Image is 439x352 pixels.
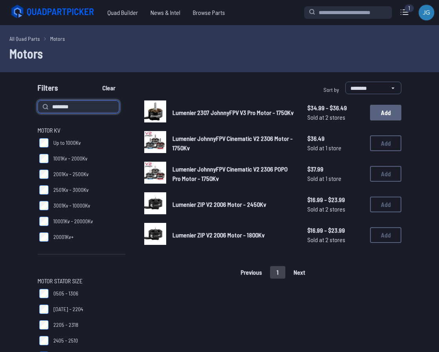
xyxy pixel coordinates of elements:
img: User [419,5,434,20]
span: 2405 - 2510 [53,337,78,345]
button: Add [370,197,401,212]
select: Sort by [345,82,401,94]
span: 2501Kv - 3000Kv [53,186,89,194]
input: 10001Kv - 20000Kv [39,217,49,226]
span: Sort by [323,86,339,93]
a: All Quad Parts [9,35,40,43]
input: 2405 - 2510 [39,336,49,345]
span: $34.99 - $36.49 [307,103,364,113]
span: 10001Kv - 20000Kv [53,217,93,225]
img: image [144,131,166,153]
span: $16.99 - $23.99 [307,195,364,204]
input: 20001Kv+ [39,232,49,242]
a: Lumenier 2307 JohnnyFPV V3 Pro Motor - 1750Kv [172,108,295,117]
button: Clear [96,82,122,94]
a: Motors [50,35,65,43]
input: Up to 1000Kv [39,138,49,148]
span: 2205 - 2318 [53,321,78,329]
span: Lumenier JohnnyFPV Cinematic V2 2306 Motor - 1750Kv [172,135,293,151]
a: Quad Builder [101,5,144,20]
span: Filters [38,82,58,97]
span: Sold at 2 stores [307,235,364,244]
button: 1 [270,266,285,279]
img: image [144,223,166,245]
a: image [144,192,166,217]
span: 1001Kv - 2000Kv [53,155,87,162]
a: image [144,162,166,186]
input: [DATE] - 2204 [39,305,49,314]
span: $36.49 [307,134,364,143]
input: 1001Kv - 2000Kv [39,154,49,163]
button: Add [370,135,401,151]
span: Lumenier ZIP V2 2006 Motor - 2450Kv [172,201,266,208]
button: Add [370,166,401,182]
span: 2001Kv - 2500Kv [53,170,89,178]
div: 1 [405,4,414,12]
a: image [144,131,166,155]
span: Sold at 1 store [307,143,364,153]
a: Lumenier JohnnyFPV Cinematic V2 2306 POPO Pro Motor - 1750Kv [172,164,295,183]
span: Lumenier ZIP V2 2006 Motor - 1800Kv [172,231,265,239]
span: 3001Kv - 10000Kv [53,202,90,210]
span: [DATE] - 2204 [53,305,83,313]
a: Browse Parts [187,5,231,20]
img: image [144,192,166,214]
input: 0505 - 1306 [39,289,49,298]
span: Lumenier JohnnyFPV Cinematic V2 2306 POPO Pro Motor - 1750Kv [172,165,288,182]
a: Lumenier ZIP V2 2006 Motor - 2450Kv [172,200,295,209]
a: image [144,223,166,247]
span: $37.99 [307,164,364,174]
span: Sold at 2 stores [307,204,364,214]
img: image [144,100,166,122]
input: 2205 - 2318 [39,320,49,330]
span: $16.99 - $23.99 [307,226,364,235]
span: 20001Kv+ [53,233,74,241]
button: Add [370,105,401,120]
h1: Motors [9,44,430,63]
button: Add [370,227,401,243]
input: 2001Kv - 2500Kv [39,170,49,179]
span: Motor KV [38,126,60,135]
span: 0505 - 1306 [53,290,78,297]
span: Lumenier 2307 JohnnyFPV V3 Pro Motor - 1750Kv [172,109,294,116]
a: News & Intel [144,5,187,20]
img: image [144,162,166,184]
input: 3001Kv - 10000Kv [39,201,49,210]
input: 2501Kv - 3000Kv [39,185,49,195]
span: Motor Stator Size [38,276,83,286]
span: Sold at 1 store [307,174,364,183]
span: Sold at 2 stores [307,113,364,122]
a: image [144,100,166,125]
span: Up to 1000Kv [53,139,81,147]
a: Lumenier ZIP V2 2006 Motor - 1800Kv [172,230,295,240]
a: Lumenier JohnnyFPV Cinematic V2 2306 Motor - 1750Kv [172,134,295,153]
